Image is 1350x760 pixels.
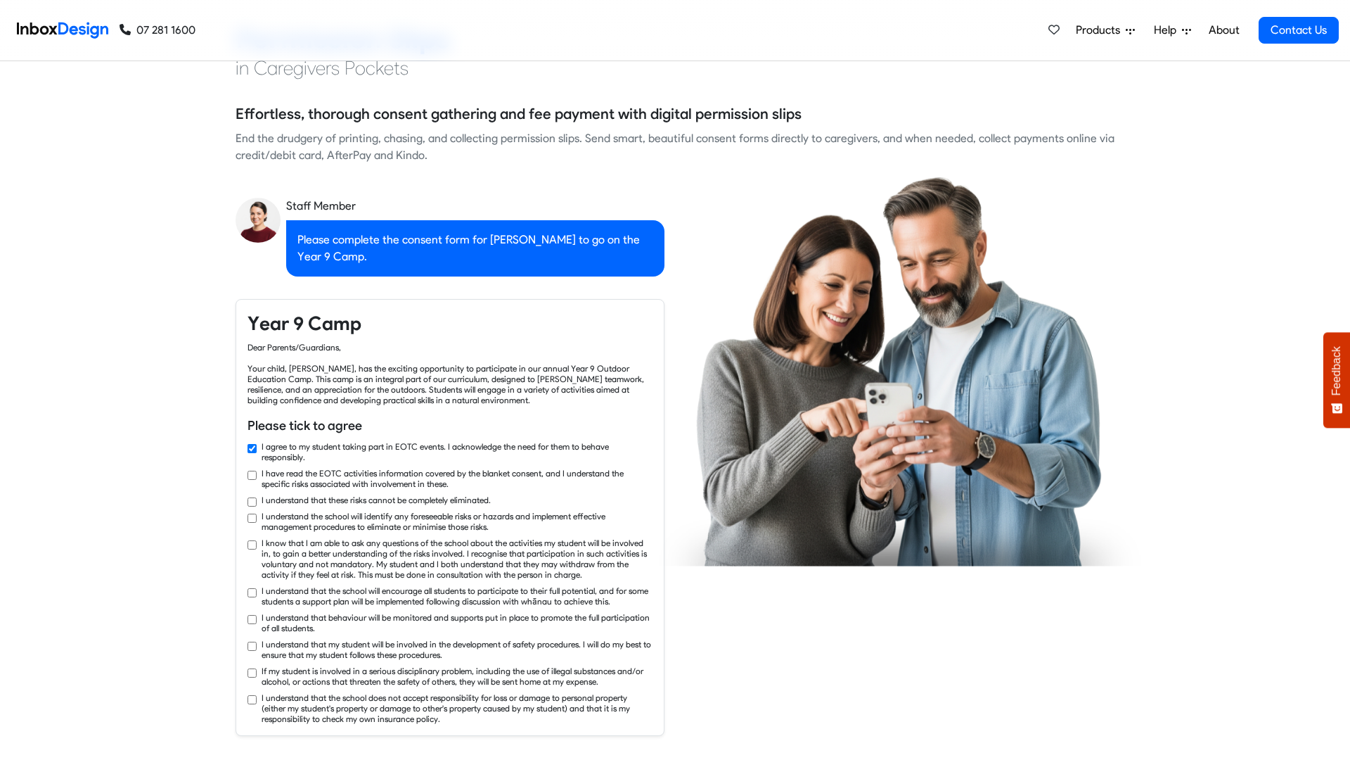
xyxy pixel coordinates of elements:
[659,176,1141,566] img: parents_using_phone.png
[1154,22,1182,39] span: Help
[247,311,652,336] h4: Year 9 Camp
[262,441,652,462] label: I agree to my student taking part in EOTC events. I acknowledge the need for them to behave respo...
[1148,16,1197,44] a: Help
[1204,16,1243,44] a: About
[1070,16,1140,44] a: Products
[236,103,802,125] h5: Effortless, thorough consent gathering and fee payment with digital permission slips
[247,417,652,435] h6: Please tick to agree
[236,130,1114,164] div: End the drudgery of printing, chasing, and collecting permission slips. Send smart, beautiful con...
[286,220,664,277] div: Please complete the consent form for [PERSON_NAME] to go on the Year 9 Camp.
[262,639,652,660] label: I understand that my student will be involved in the development of safety procedures. I will do ...
[1076,22,1126,39] span: Products
[262,666,652,687] label: If my student is involved in a serious disciplinary problem, including the use of illegal substan...
[236,56,1114,81] h4: in Caregivers Pockets
[262,692,652,724] label: I understand that the school does not accept responsibility for loss or damage to personal proper...
[262,495,491,505] label: I understand that these risks cannot be completely eliminated.
[262,585,652,607] label: I understand that the school will encourage all students to participate to their full potential, ...
[286,198,664,215] div: Staff Member
[262,511,652,532] label: I understand the school will identify any foreseeable risks or hazards and implement effective ma...
[1259,17,1339,44] a: Contact Us
[236,198,281,243] img: staff_avatar.png
[1330,346,1343,395] span: Feedback
[1323,332,1350,428] button: Feedback - Show survey
[262,468,652,489] label: I have read the EOTC activities information covered by the blanket consent, and I understand the ...
[247,342,652,405] div: Dear Parents/Guardians, Your child, [PERSON_NAME], has the exciting opportunity to participate in...
[262,612,652,633] label: I understand that behaviour will be monitored and supports put in place to promote the full parti...
[120,22,195,39] a: 07 281 1600
[262,538,652,580] label: I know that I am able to ask any questions of the school about the activities my student will be ...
